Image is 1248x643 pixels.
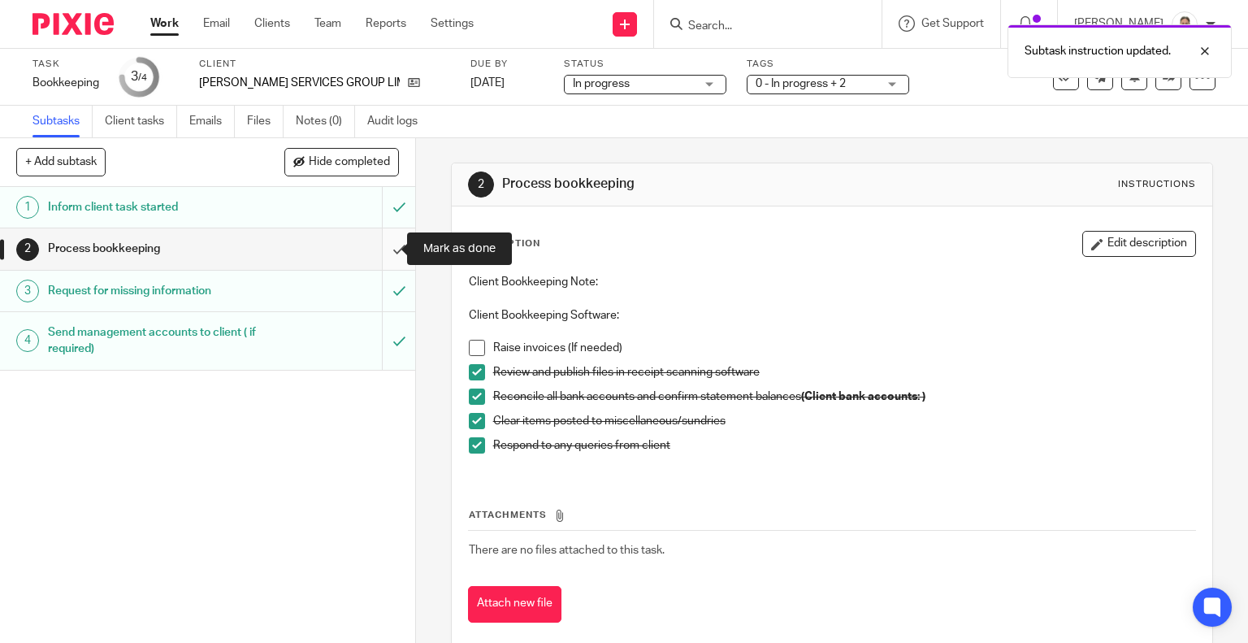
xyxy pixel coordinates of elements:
label: Due by [470,58,544,71]
a: Client tasks [105,106,177,137]
span: There are no files attached to this task. [469,545,665,556]
a: Files [247,106,284,137]
h1: Process bookkeeping [48,237,260,261]
span: In progress [573,78,630,89]
button: Hide completed [284,148,399,176]
p: Subtask instruction updated. [1025,43,1171,59]
p: [PERSON_NAME] SERVICES GROUP LIMITED [199,75,400,91]
p: Clear items posted to miscellaneous/sundries [493,413,1196,429]
p: Raise invoices (If needed) [493,340,1196,356]
img: Pixie [32,13,114,35]
img: Untitled%20(5%20%C3%97%205%20cm)%20(2).png [1172,11,1198,37]
a: Settings [431,15,474,32]
p: Client Bookkeeping Software: [469,307,1196,324]
a: Team [314,15,341,32]
div: Bookkeeping [32,75,99,91]
a: Subtasks [32,106,93,137]
a: Notes (0) [296,106,355,137]
div: Instructions [1118,178,1196,191]
p: Description [468,237,540,250]
span: 0 - In progress + 2 [756,78,846,89]
div: 1 [16,196,39,219]
div: 3 [131,67,147,86]
a: Reports [366,15,406,32]
a: Email [203,15,230,32]
div: 2 [16,238,39,261]
button: + Add subtask [16,148,106,176]
a: Clients [254,15,290,32]
p: Respond to any queries from client [493,437,1196,454]
p: Reconcile all bank accounts and confirm statement balances [493,389,1196,405]
p: Client Bookkeeping Note: [469,274,1196,290]
span: Attachments [469,510,547,519]
span: [DATE] [470,77,505,89]
div: 3 [16,280,39,302]
label: Task [32,58,99,71]
span: Hide completed [309,156,390,169]
small: /4 [138,73,147,82]
a: Work [150,15,179,32]
h1: Process bookkeeping [502,176,866,193]
strong: (Client bank accounts: ) [801,391,925,402]
button: Edit description [1082,231,1196,257]
div: 4 [16,329,39,352]
a: Audit logs [367,106,430,137]
label: Status [564,58,726,71]
div: 2 [468,172,494,198]
h1: Inform client task started [48,195,260,219]
label: Client [199,58,450,71]
h1: Request for missing information [48,279,260,303]
a: Emails [189,106,235,137]
h1: Send management accounts to client ( if required) [48,320,260,362]
p: Review and publish files in receipt scanning software [493,364,1196,380]
button: Attach new file [468,586,561,623]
